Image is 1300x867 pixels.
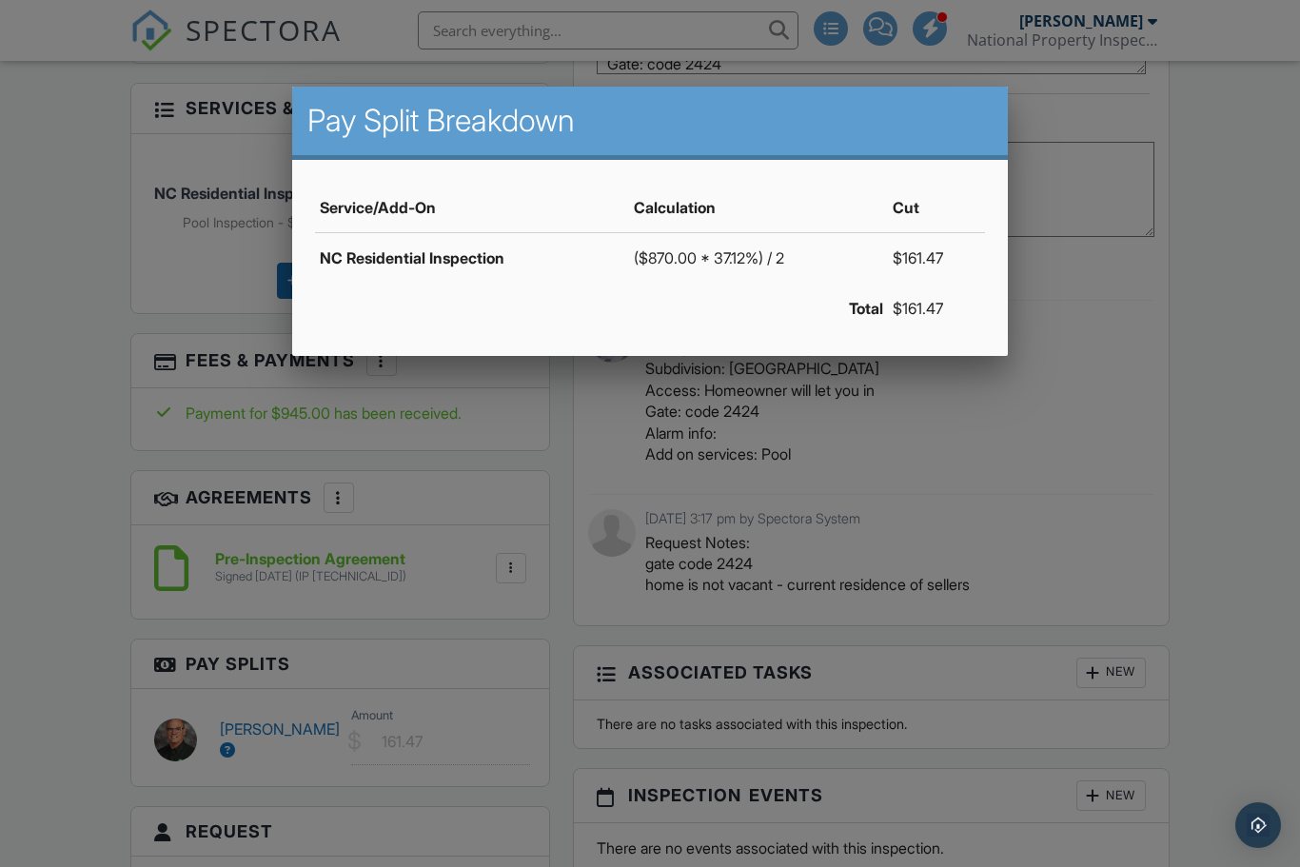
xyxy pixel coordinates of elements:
th: Cut [888,183,985,233]
th: Service/Add-On [315,183,629,233]
td: $161.47 [888,284,985,333]
div: Open Intercom Messenger [1235,802,1281,848]
h2: Pay Split Breakdown [307,102,992,140]
td: ($870.00 * 37.12%) / 2 [629,233,888,284]
th: Calculation [629,183,888,233]
td: $161.47 [888,233,985,284]
td: NC Residential Inspection [315,233,629,284]
td: Total [315,284,887,333]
